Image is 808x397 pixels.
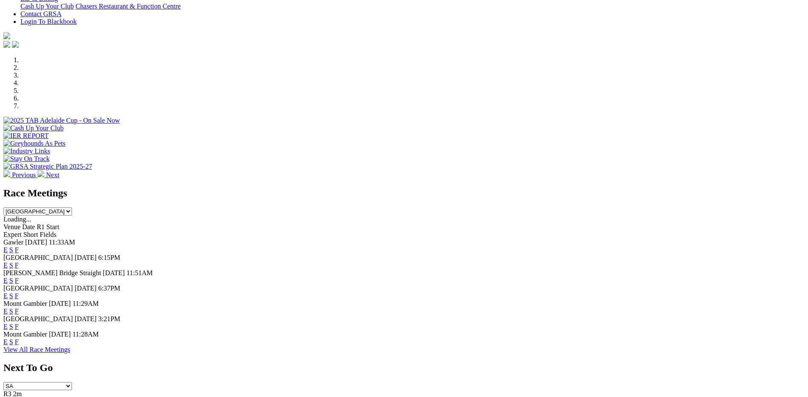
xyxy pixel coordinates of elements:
img: chevron-left-pager-white.svg [3,170,10,177]
a: E [3,338,8,345]
span: [DATE] [25,239,47,246]
span: 6:37PM [98,285,121,292]
img: Industry Links [3,147,50,155]
span: Expert [3,231,22,238]
span: Venue [3,223,20,230]
span: Loading... [3,216,31,223]
img: 2025 TAB Adelaide Cup - On Sale Now [3,117,120,124]
a: View All Race Meetings [3,346,70,353]
img: GRSA Strategic Plan 2025-27 [3,163,92,170]
span: R1 Start [37,223,59,230]
a: E [3,292,8,299]
span: [DATE] [103,269,125,276]
a: E [3,246,8,253]
span: Date [22,223,35,230]
span: [DATE] [75,315,97,322]
span: [DATE] [49,300,71,307]
span: 11:29AM [72,300,99,307]
img: logo-grsa-white.png [3,32,10,39]
span: Short [23,231,38,238]
a: E [3,262,8,269]
a: F [15,246,19,253]
span: [PERSON_NAME] Bridge Straight [3,269,101,276]
a: F [15,292,19,299]
a: Chasers Restaurant & Function Centre [75,3,181,10]
h2: Race Meetings [3,187,805,199]
a: F [15,262,19,269]
a: S [9,246,13,253]
span: [GEOGRAPHIC_DATA] [3,285,73,292]
a: S [9,277,13,284]
img: twitter.svg [12,41,19,48]
div: Bar & Dining [20,3,805,10]
img: chevron-right-pager-white.svg [37,170,44,177]
a: E [3,323,8,330]
a: F [15,338,19,345]
a: E [3,308,8,315]
a: S [9,292,13,299]
span: Mount Gambier [3,300,47,307]
span: Mount Gambier [3,331,47,338]
a: F [15,308,19,315]
a: F [15,277,19,284]
span: 11:28AM [72,331,99,338]
span: Gawler [3,239,23,246]
a: E [3,277,8,284]
a: S [9,338,13,345]
a: S [9,262,13,269]
span: [DATE] [75,285,97,292]
a: Previous [3,171,37,178]
a: Login To Blackbook [20,18,77,25]
span: Next [46,171,59,178]
span: [GEOGRAPHIC_DATA] [3,315,73,322]
img: Stay On Track [3,155,49,163]
span: 11:33AM [49,239,75,246]
a: F [15,323,19,330]
span: 11:51AM [127,269,153,276]
span: [GEOGRAPHIC_DATA] [3,254,73,261]
img: facebook.svg [3,41,10,48]
img: Cash Up Your Club [3,124,63,132]
img: Greyhounds As Pets [3,140,66,147]
span: Previous [12,171,36,178]
a: Contact GRSA [20,10,61,17]
img: IER REPORT [3,132,49,140]
a: S [9,308,13,315]
span: [DATE] [49,331,71,338]
a: Next [37,171,59,178]
span: [DATE] [75,254,97,261]
a: Cash Up Your Club [20,3,74,10]
span: 3:21PM [98,315,121,322]
h2: Next To Go [3,362,805,374]
a: S [9,323,13,330]
span: Fields [40,231,56,238]
span: 6:15PM [98,254,121,261]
